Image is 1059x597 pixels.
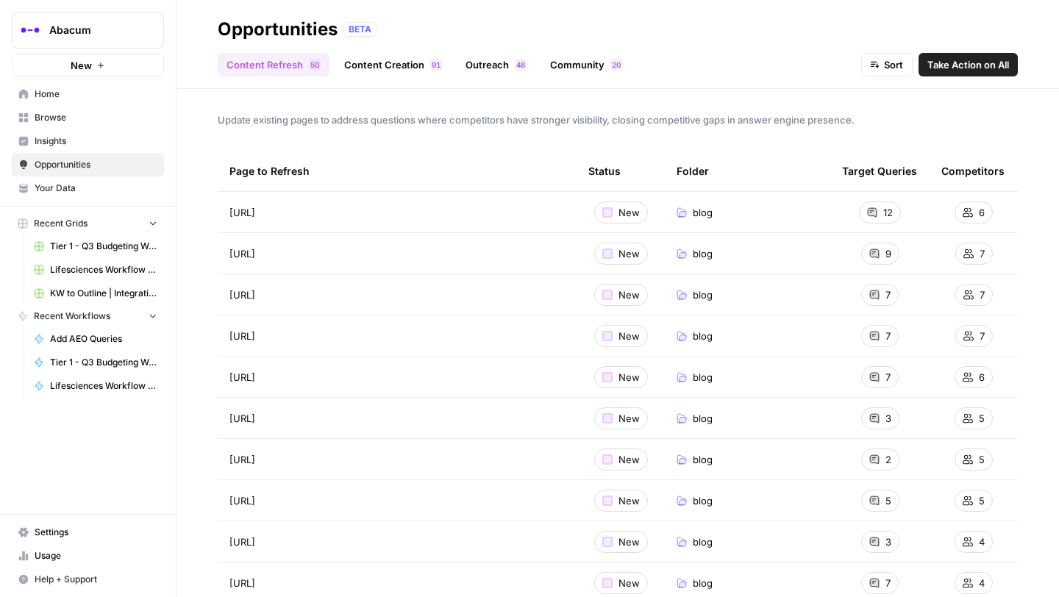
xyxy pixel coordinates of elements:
button: Recent Grids [12,212,164,235]
a: Community20 [541,53,631,76]
button: New [12,54,164,76]
span: Home [35,87,157,101]
span: blog [693,246,713,261]
span: Add AEO Queries [50,332,157,346]
span: [URL] [229,535,255,549]
span: Take Action on All [927,57,1009,72]
a: Content Refresh50 [218,53,329,76]
span: New [71,58,92,73]
span: blog [693,287,713,302]
a: Tier 1 - Q3 Budgeting Workflows [27,351,164,374]
span: Sort [884,57,903,72]
span: Lifesciences Workflow ([DATE]) [50,379,157,393]
span: Insights [35,135,157,148]
span: 9 [885,246,891,261]
span: New [618,287,640,302]
span: Lifesciences Workflow ([DATE]) Grid [50,263,157,276]
span: [URL] [229,287,255,302]
span: 1 [436,59,441,71]
div: Opportunities [218,18,338,41]
div: Folder [677,151,709,191]
span: 7 [885,329,891,343]
div: 48 [515,59,527,71]
span: 2 [885,452,891,467]
a: Settings [12,521,164,544]
span: 3 [885,411,891,426]
span: Browse [35,111,157,124]
span: 12 [883,205,893,220]
span: 6 [979,370,985,385]
button: Recent Workflows [12,305,164,327]
span: 6 [979,205,985,220]
span: 5 [979,411,985,426]
div: Page to Refresh [229,151,565,191]
span: Abacum [49,23,138,37]
span: New [618,205,640,220]
div: Target Queries [842,151,917,191]
span: 0 [616,59,621,71]
span: 4 [979,535,985,549]
span: 4 [516,59,521,71]
span: Recent Grids [34,217,88,230]
div: BETA [343,22,377,37]
span: [URL] [229,329,255,343]
span: Recent Workflows [34,310,110,323]
span: Your Data [35,182,157,195]
span: 7 [980,329,985,343]
span: Help + Support [35,573,157,586]
span: blog [693,329,713,343]
span: Settings [35,526,157,539]
div: Competitors [941,151,1005,191]
button: Sort [861,53,913,76]
span: New [618,246,640,261]
a: Home [12,82,164,106]
a: KW to Outline | Integration Pages Grid [27,282,164,305]
span: 0 [315,59,319,71]
span: New [618,411,640,426]
span: [URL] [229,205,255,220]
span: [URL] [229,411,255,426]
a: Tier 1 - Q3 Budgeting Workflows Grid [27,235,164,258]
a: Outreach48 [457,53,535,76]
span: 7 [980,246,985,261]
div: 91 [430,59,442,71]
span: 5 [979,452,985,467]
span: Tier 1 - Q3 Budgeting Workflows Grid [50,240,157,253]
span: 9 [432,59,436,71]
a: Add AEO Queries [27,327,164,351]
span: 5 [885,493,891,508]
span: 4 [979,576,985,590]
span: KW to Outline | Integration Pages Grid [50,287,157,300]
span: Tier 1 - Q3 Budgeting Workflows [50,356,157,369]
span: 7 [885,576,891,590]
span: 8 [521,59,525,71]
div: 50 [309,59,321,71]
span: 2 [612,59,616,71]
span: [URL] [229,493,255,508]
span: 3 [885,535,891,549]
span: blog [693,411,713,426]
span: [URL] [229,452,255,467]
button: Take Action on All [919,53,1018,76]
span: New [618,329,640,343]
a: Your Data [12,176,164,200]
span: New [618,576,640,590]
div: 20 [610,59,622,71]
span: blog [693,493,713,508]
span: blog [693,205,713,220]
button: Help + Support [12,568,164,591]
button: Workspace: Abacum [12,12,164,49]
a: Content Creation91 [335,53,451,76]
span: Opportunities [35,158,157,171]
a: Usage [12,544,164,568]
span: 5 [979,493,985,508]
img: Abacum Logo [17,17,43,43]
span: blog [693,370,713,385]
a: Insights [12,129,164,153]
span: 5 [310,59,315,71]
span: [URL] [229,370,255,385]
span: New [618,370,640,385]
span: New [618,452,640,467]
span: 7 [980,287,985,302]
a: Browse [12,106,164,129]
